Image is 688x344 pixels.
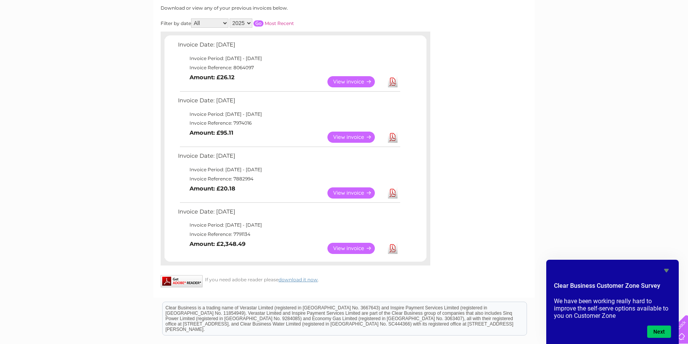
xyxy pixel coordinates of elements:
td: Invoice Period: [DATE] - [DATE] [176,54,401,63]
a: Download [388,243,398,254]
div: Clear Business is a trading name of Verastar Limited (registered in [GEOGRAPHIC_DATA] No. 3667643... [163,4,527,37]
div: Download or view any of your previous invoices below. [161,5,363,11]
td: Invoice Period: [DATE] - [DATE] [176,110,401,119]
td: Invoice Date: [DATE] [176,40,401,54]
div: If you need adobe reader please . [161,275,430,282]
a: Contact [637,33,656,38]
div: Clear Business Customer Zone Survey [554,266,671,338]
td: Invoice Reference: 7974016 [176,119,401,128]
a: download it now [279,277,318,282]
td: Invoice Date: [DATE] [176,151,401,165]
img: logo.png [24,20,64,43]
a: Water [552,33,567,38]
a: Energy [572,33,589,38]
td: Invoice Reference: 7882994 [176,174,401,184]
a: Most Recent [265,20,294,26]
h2: Clear Business Customer Zone Survey [554,281,671,294]
a: Blog [621,33,632,38]
b: Amount: £2,348.49 [190,240,245,247]
b: Amount: £26.12 [190,74,235,81]
td: Invoice Period: [DATE] - [DATE] [176,220,401,230]
a: View [327,76,384,87]
b: Amount: £95.11 [190,129,233,136]
a: Telecoms [593,33,616,38]
p: We have been working really hard to improve the self-serve options available to you on Customer Zone [554,297,671,319]
td: Invoice Date: [DATE] [176,95,401,110]
a: Download [388,132,398,143]
a: 0333 014 3131 [543,4,596,13]
a: View [327,243,384,254]
a: View [327,132,384,143]
a: Download [388,187,398,199]
a: Log out [663,33,681,38]
td: Invoice Period: [DATE] - [DATE] [176,165,401,174]
td: Invoice Reference: 8064097 [176,63,401,72]
button: Next question [647,326,671,338]
div: Filter by date [161,18,363,28]
td: Invoice Reference: 7791134 [176,230,401,239]
td: Invoice Date: [DATE] [176,207,401,221]
button: Hide survey [662,266,671,275]
a: View [327,187,384,199]
b: Amount: £20.18 [190,185,235,192]
a: Download [388,76,398,87]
